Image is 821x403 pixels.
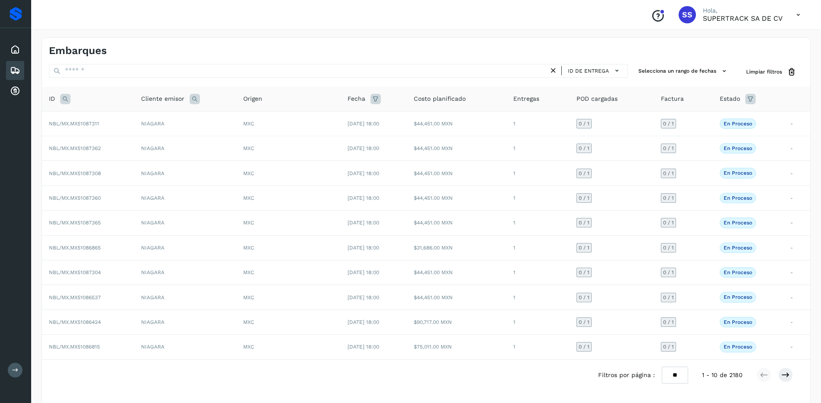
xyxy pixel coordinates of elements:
[663,220,674,225] span: 0 / 1
[506,136,570,161] td: 1
[407,235,506,260] td: $31,686.00 MXN
[49,245,101,251] span: NBL/MX.MX51086865
[513,94,539,103] span: Entregas
[49,121,99,127] span: NBL/MX.MX51087311
[134,136,236,161] td: NIAGARA
[243,294,254,301] span: MXC
[348,294,379,301] span: [DATE] 18:00
[243,94,262,103] span: Origen
[724,269,752,275] p: En proceso
[506,161,570,186] td: 1
[663,195,674,201] span: 0 / 1
[783,335,810,359] td: -
[49,45,107,57] h4: Embarques
[579,320,589,325] span: 0 / 1
[407,186,506,210] td: $44,451.00 MXN
[243,220,254,226] span: MXC
[783,186,810,210] td: -
[579,344,589,349] span: 0 / 1
[783,111,810,136] td: -
[49,344,100,350] span: NBL/MX.MX51086815
[783,211,810,235] td: -
[579,195,589,201] span: 0 / 1
[565,64,624,77] button: ID de entrega
[49,294,101,301] span: NBL/MX.MX51086537
[243,269,254,275] span: MXC
[783,235,810,260] td: -
[663,171,674,176] span: 0 / 1
[243,145,254,151] span: MXC
[348,344,379,350] span: [DATE] 18:00
[134,260,236,285] td: NIAGARA
[579,121,589,126] span: 0 / 1
[348,145,379,151] span: [DATE] 18:00
[783,161,810,186] td: -
[663,320,674,325] span: 0 / 1
[579,171,589,176] span: 0 / 1
[134,211,236,235] td: NIAGARA
[134,111,236,136] td: NIAGARA
[414,94,466,103] span: Costo planificado
[6,61,24,80] div: Embarques
[407,260,506,285] td: $44,451.00 MXN
[243,319,254,325] span: MXC
[702,371,743,380] span: 1 - 10 de 2180
[724,145,752,151] p: En proceso
[724,245,752,251] p: En proceso
[635,64,732,78] button: Selecciona un rango de fechas
[407,211,506,235] td: $44,451.00 MXN
[49,269,101,275] span: NBL/MX.MX51087304
[724,220,752,226] p: En proceso
[243,344,254,350] span: MXC
[407,285,506,310] td: $44,451.00 MXN
[663,295,674,300] span: 0 / 1
[663,245,674,250] span: 0 / 1
[724,170,752,176] p: En proceso
[243,121,254,127] span: MXC
[576,94,618,103] span: POD cargadas
[506,235,570,260] td: 1
[739,64,803,80] button: Limpiar filtros
[703,7,782,14] p: Hola,
[6,82,24,101] div: Cuentas por cobrar
[134,235,236,260] td: NIAGARA
[134,335,236,359] td: NIAGARA
[783,136,810,161] td: -
[598,371,655,380] span: Filtros por página :
[720,94,740,103] span: Estado
[663,121,674,126] span: 0 / 1
[579,220,589,225] span: 0 / 1
[49,195,101,201] span: NBL/MX.MX51087360
[134,186,236,210] td: NIAGARA
[348,220,379,226] span: [DATE] 18:00
[348,195,379,201] span: [DATE] 18:00
[746,68,782,76] span: Limpiar filtros
[724,344,752,350] p: En proceso
[49,170,101,176] span: NBL/MX.MX51087308
[568,67,609,75] span: ID de entrega
[579,245,589,250] span: 0 / 1
[506,260,570,285] td: 1
[134,285,236,310] td: NIAGARA
[703,14,782,22] p: SUPERTRACK SA DE CV
[663,146,674,151] span: 0 / 1
[49,319,101,325] span: NBL/MX.MX51086424
[783,310,810,334] td: -
[506,211,570,235] td: 1
[348,319,379,325] span: [DATE] 18:00
[506,310,570,334] td: 1
[506,285,570,310] td: 1
[407,161,506,186] td: $44,451.00 MXN
[783,285,810,310] td: -
[348,245,379,251] span: [DATE] 18:00
[134,161,236,186] td: NIAGARA
[141,94,184,103] span: Cliente emisor
[663,344,674,349] span: 0 / 1
[506,186,570,210] td: 1
[49,94,55,103] span: ID
[49,220,101,226] span: NBL/MX.MX51087365
[663,270,674,275] span: 0 / 1
[6,40,24,59] div: Inicio
[661,94,684,103] span: Factura
[724,319,752,325] p: En proceso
